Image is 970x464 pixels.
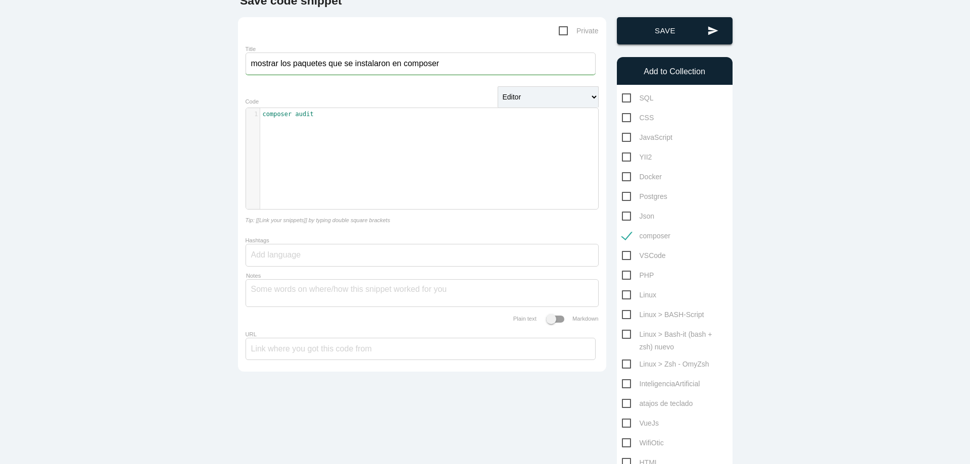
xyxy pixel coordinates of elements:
[246,110,260,119] div: 1
[622,171,662,183] span: Docker
[622,417,659,430] span: VueJs
[622,92,654,105] span: SQL
[622,151,652,164] span: YII2
[263,111,292,118] span: composer
[622,328,727,341] span: Linux > Bash-it (bash + zsh) nuevo
[246,53,596,75] input: What does this code do?
[622,67,727,76] h6: Add to Collection
[617,17,733,44] button: sendSave
[622,112,654,124] span: CSS
[622,269,654,282] span: PHP
[246,338,596,360] input: Link where you got this code from
[513,316,599,322] label: Plain text Markdown
[622,378,700,390] span: InteligenciaArtificial
[622,358,709,371] span: Linux > Zsh - OmyZsh
[622,437,664,449] span: WifiOtic
[559,25,599,37] span: Private
[622,190,667,203] span: Postgres
[296,111,314,118] span: audit
[622,210,655,223] span: Json
[246,46,256,52] label: Title
[246,331,257,337] label: URL
[622,230,670,242] span: composer
[246,217,391,223] i: Tip: [[Link your snippets]] by typing double square brackets
[246,98,259,105] label: Code
[622,131,672,144] span: JavaScript
[622,308,704,321] span: Linux > BASH-Script
[246,237,269,243] label: Hashtags
[622,289,656,301] span: Linux
[246,273,261,279] label: Notes
[251,244,312,266] input: Add language
[622,249,666,262] span: VSCode
[622,397,693,410] span: atajos de teclado
[707,17,718,44] i: send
